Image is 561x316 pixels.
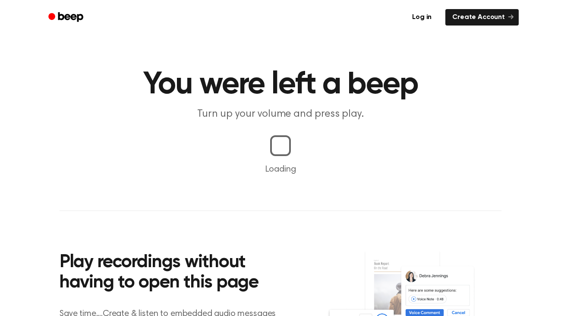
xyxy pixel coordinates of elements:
[445,9,519,26] a: Create Account
[42,9,91,26] a: Beep
[115,107,446,121] p: Turn up your volume and press play.
[60,69,501,100] h1: You were left a beep
[60,252,292,294] h2: Play recordings without having to open this page
[403,7,440,27] a: Log in
[10,163,551,176] p: Loading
